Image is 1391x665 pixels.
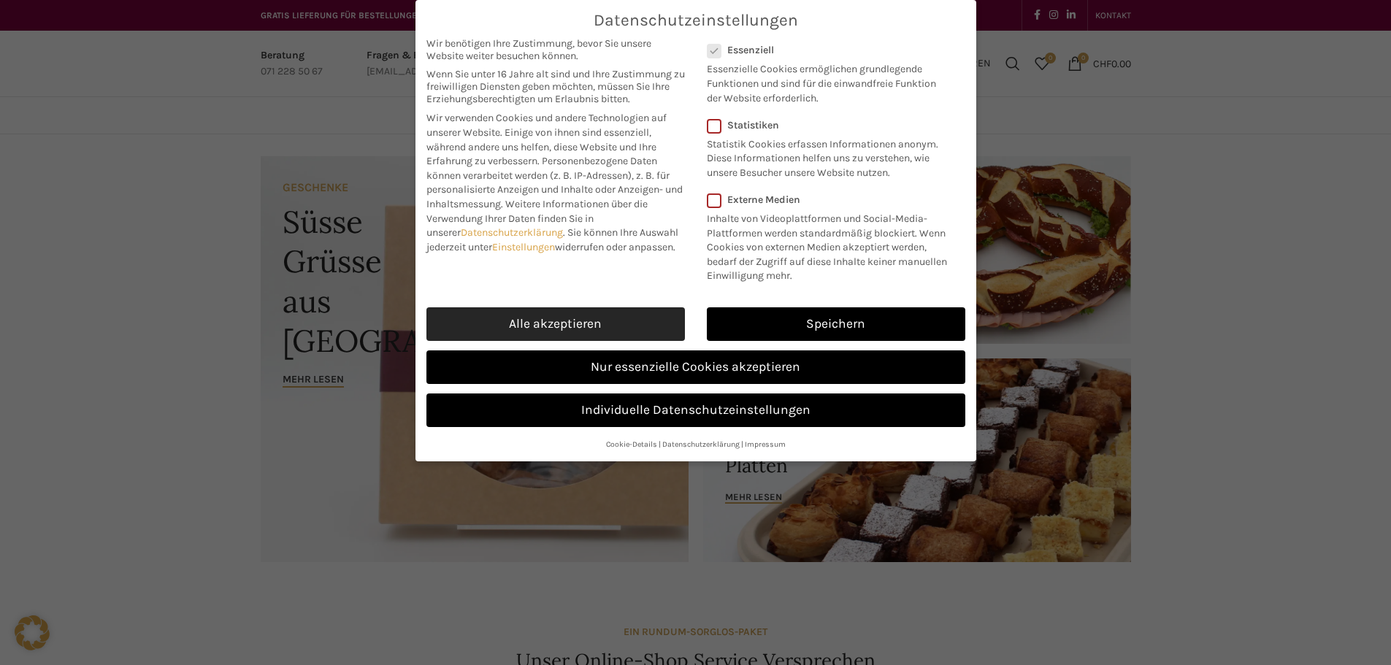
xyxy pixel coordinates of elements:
a: Datenschutzerklärung [662,439,740,449]
label: Statistiken [707,119,946,131]
span: Wir benötigen Ihre Zustimmung, bevor Sie unsere Website weiter besuchen können. [426,37,685,62]
span: Datenschutzeinstellungen [594,11,798,30]
a: Datenschutzerklärung [461,226,563,239]
label: Externe Medien [707,193,956,206]
p: Statistik Cookies erfassen Informationen anonym. Diese Informationen helfen uns zu verstehen, wie... [707,131,946,180]
a: Alle akzeptieren [426,307,685,341]
a: Individuelle Datenschutzeinstellungen [426,393,965,427]
a: Impressum [745,439,786,449]
p: Essenzielle Cookies ermöglichen grundlegende Funktionen und sind für die einwandfreie Funktion de... [707,56,946,105]
a: Einstellungen [492,241,555,253]
a: Nur essenzielle Cookies akzeptieren [426,350,965,384]
label: Essenziell [707,44,946,56]
span: Wenn Sie unter 16 Jahre alt sind und Ihre Zustimmung zu freiwilligen Diensten geben möchten, müss... [426,68,685,105]
span: Sie können Ihre Auswahl jederzeit unter widerrufen oder anpassen. [426,226,678,253]
span: Wir verwenden Cookies und andere Technologien auf unserer Website. Einige von ihnen sind essenzie... [426,112,667,167]
a: Cookie-Details [606,439,657,449]
span: Personenbezogene Daten können verarbeitet werden (z. B. IP-Adressen), z. B. für personalisierte A... [426,155,683,210]
a: Speichern [707,307,965,341]
p: Inhalte von Videoplattformen und Social-Media-Plattformen werden standardmäßig blockiert. Wenn Co... [707,206,956,283]
span: Weitere Informationen über die Verwendung Ihrer Daten finden Sie in unserer . [426,198,648,239]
